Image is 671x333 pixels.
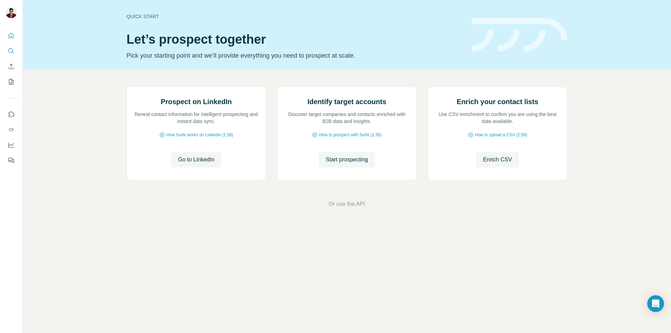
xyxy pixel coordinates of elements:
button: Feedback [6,154,17,167]
p: Discover target companies and contacts enriched with B2B data and insights. [284,111,409,125]
span: Go to LinkedIn [178,155,214,164]
button: Enrich CSV [6,60,17,73]
button: Start prospecting [319,152,375,167]
button: Use Surfe on LinkedIn [6,108,17,121]
span: How to upload a CSV (2:59) [475,132,527,138]
button: Or use the API [329,200,365,208]
button: Search [6,45,17,57]
h1: Let’s prospect together [127,32,463,46]
img: banner [472,18,567,52]
img: Avatar [6,7,17,18]
h2: Prospect on LinkedIn [161,97,232,107]
span: How to prospect with Surfe (1:30) [319,132,381,138]
div: Quick start [127,13,463,20]
button: Dashboard [6,139,17,151]
button: Use Surfe API [6,123,17,136]
p: Reveal contact information for intelligent prospecting and instant data sync. [134,111,259,125]
button: Enrich CSV [476,152,519,167]
p: Pick your starting point and we’ll provide everything you need to prospect at scale. [127,51,463,60]
span: Enrich CSV [483,155,512,164]
button: Go to LinkedIn [171,152,221,167]
span: How Surfe works on LinkedIn (1:58) [166,132,233,138]
span: Start prospecting [326,155,368,164]
div: Open Intercom Messenger [647,295,664,312]
button: My lists [6,75,17,88]
button: Quick start [6,29,17,42]
h2: Identify target accounts [308,97,387,107]
p: Use CSV enrichment to confirm you are using the best data available. [435,111,560,125]
h2: Enrich your contact lists [457,97,538,107]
